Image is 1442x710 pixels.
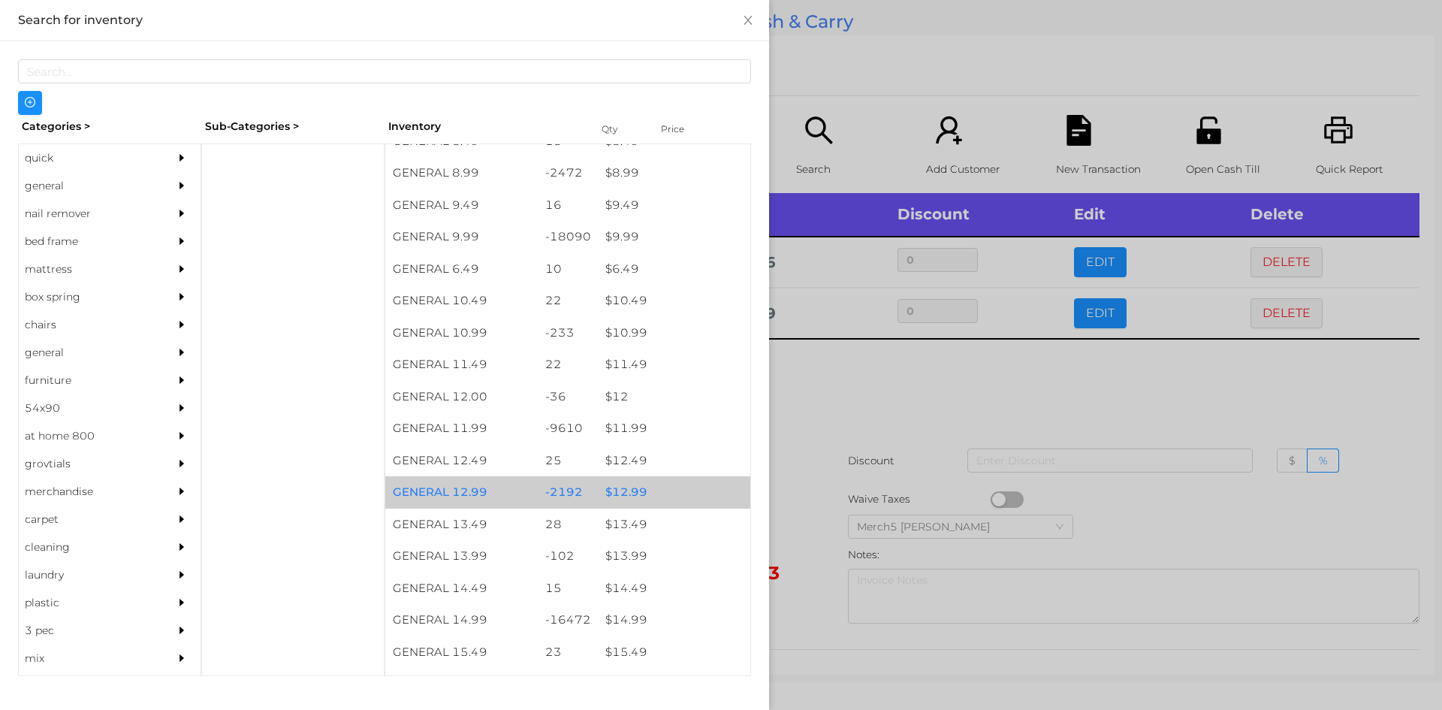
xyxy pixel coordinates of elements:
[598,540,750,573] div: $ 13.99
[538,157,599,189] div: -2472
[176,180,187,191] i: icon: caret-right
[538,317,599,349] div: -233
[176,431,187,441] i: icon: caret-right
[176,570,187,580] i: icon: caret-right
[538,509,599,541] div: 28
[176,486,187,497] i: icon: caret-right
[598,573,750,605] div: $ 14.49
[538,445,599,477] div: 25
[538,540,599,573] div: -102
[19,172,155,200] div: general
[18,12,751,29] div: Search for inventory
[19,144,155,172] div: quick
[19,422,155,450] div: at home 800
[538,573,599,605] div: 15
[19,450,155,478] div: grovtials
[19,394,155,422] div: 54x90
[19,533,155,561] div: cleaning
[176,375,187,385] i: icon: caret-right
[385,476,538,509] div: GENERAL 12.99
[19,228,155,255] div: bed frame
[176,514,187,524] i: icon: caret-right
[176,319,187,330] i: icon: caret-right
[385,604,538,636] div: GENERAL 14.99
[176,264,187,274] i: icon: caret-right
[385,445,538,477] div: GENERAL 12.49
[598,509,750,541] div: $ 13.49
[385,412,538,445] div: GENERAL 11.99
[19,561,155,589] div: laundry
[385,573,538,605] div: GENERAL 14.49
[19,645,155,672] div: mix
[538,285,599,317] div: 22
[19,255,155,283] div: mattress
[598,349,750,381] div: $ 11.49
[385,381,538,413] div: GENERAL 12.00
[385,636,538,669] div: GENERAL 15.49
[176,653,187,663] i: icon: caret-right
[19,311,155,339] div: chairs
[598,253,750,286] div: $ 6.49
[19,506,155,533] div: carpet
[385,253,538,286] div: GENERAL 6.49
[385,157,538,189] div: GENERAL 8.99
[176,292,187,302] i: icon: caret-right
[18,115,201,138] div: Categories >
[598,119,643,140] div: Qty
[18,91,42,115] button: icon: plus-circle
[538,381,599,413] div: -36
[538,349,599,381] div: 22
[538,412,599,445] div: -9610
[657,119,717,140] div: Price
[598,221,750,253] div: $ 9.99
[19,339,155,367] div: general
[598,445,750,477] div: $ 12.49
[19,367,155,394] div: furniture
[176,625,187,636] i: icon: caret-right
[598,668,750,700] div: $ 15.99
[385,221,538,253] div: GENERAL 9.99
[19,200,155,228] div: nail remover
[385,509,538,541] div: GENERAL 13.49
[385,317,538,349] div: GENERAL 10.99
[742,14,754,26] i: icon: close
[385,540,538,573] div: GENERAL 13.99
[19,672,155,700] div: appliances
[18,59,751,83] input: Search...
[598,476,750,509] div: $ 12.99
[598,636,750,669] div: $ 15.49
[176,403,187,413] i: icon: caret-right
[176,597,187,608] i: icon: caret-right
[201,115,385,138] div: Sub-Categories >
[538,253,599,286] div: 10
[538,636,599,669] div: 23
[19,478,155,506] div: merchandise
[598,412,750,445] div: $ 11.99
[19,589,155,617] div: plastic
[176,153,187,163] i: icon: caret-right
[598,381,750,413] div: $ 12
[19,283,155,311] div: box spring
[385,285,538,317] div: GENERAL 10.49
[385,189,538,222] div: GENERAL 9.49
[176,542,187,552] i: icon: caret-right
[538,604,599,636] div: -16472
[598,604,750,636] div: $ 14.99
[598,157,750,189] div: $ 8.99
[176,347,187,358] i: icon: caret-right
[388,119,583,134] div: Inventory
[19,617,155,645] div: 3 pec
[598,189,750,222] div: $ 9.49
[598,285,750,317] div: $ 10.49
[385,668,538,700] div: GENERAL 15.99
[598,317,750,349] div: $ 10.99
[176,458,187,469] i: icon: caret-right
[538,476,599,509] div: -2192
[538,668,599,700] div: -1204
[385,349,538,381] div: GENERAL 11.49
[176,236,187,246] i: icon: caret-right
[538,221,599,253] div: -18090
[176,208,187,219] i: icon: caret-right
[538,189,599,222] div: 16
